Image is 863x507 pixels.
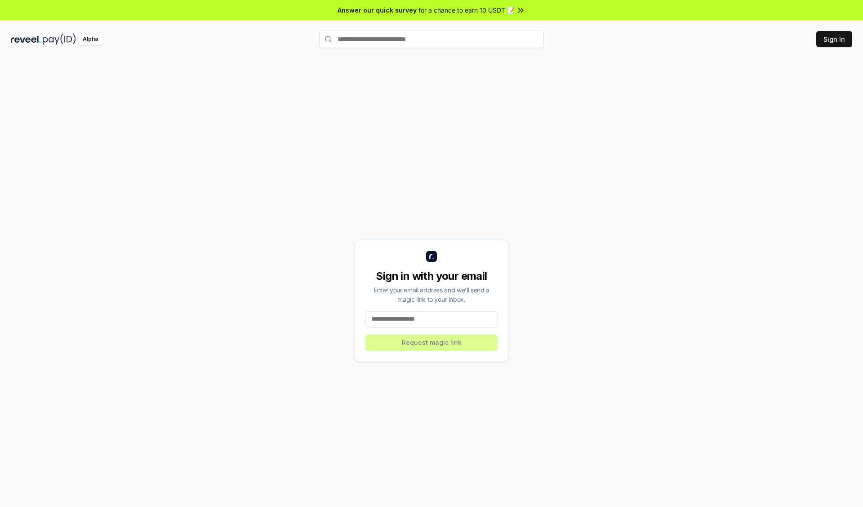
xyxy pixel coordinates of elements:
img: logo_small [426,251,437,262]
img: pay_id [43,34,76,45]
button: Sign In [816,31,852,47]
span: for a chance to earn 10 USDT 📝 [418,5,515,15]
div: Enter your email address and we’ll send a magic link to your inbox. [365,285,498,304]
div: Sign in with your email [365,269,498,283]
div: Alpha [78,34,103,45]
img: reveel_dark [11,34,41,45]
span: Answer our quick survey [338,5,417,15]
